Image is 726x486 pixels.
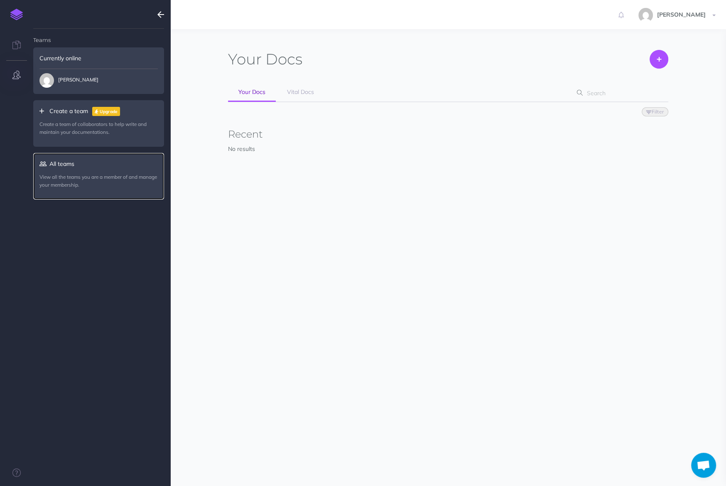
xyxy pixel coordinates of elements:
div: Create a team [33,100,164,147]
p: No results [228,144,668,153]
button: Filter [642,107,668,116]
input: Search [584,86,655,101]
h3: Recent [228,129,668,140]
p: Create a team of collaborators to help write and maintain your documentations. [39,120,158,136]
div: Currently online [33,47,164,69]
a: Vital Docs [277,83,324,101]
img: logo-mark.svg [10,9,23,20]
a: Your Docs [228,83,276,102]
span: Your [228,50,262,68]
h4: Teams [33,29,164,43]
p: View all the teams you are a member of and manage your membership. [39,173,158,189]
a: Upgrade [92,107,120,116]
h1: Docs [228,50,302,69]
img: 5da3de2ef7f569c4e7af1a906648a0de.jpg [638,8,653,22]
span: [PERSON_NAME] [653,11,710,18]
span: Your Docs [238,88,265,96]
a: All teamsView all the teams you are a member of and manage your membership. [33,153,164,199]
span: [PERSON_NAME] [39,73,98,88]
small: Upgrade [100,109,118,114]
img: 5da3de2ef7f569c4e7af1a906648a0de.jpg [39,73,54,88]
div: Open chat [691,453,716,478]
span: Vital Docs [287,88,314,96]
